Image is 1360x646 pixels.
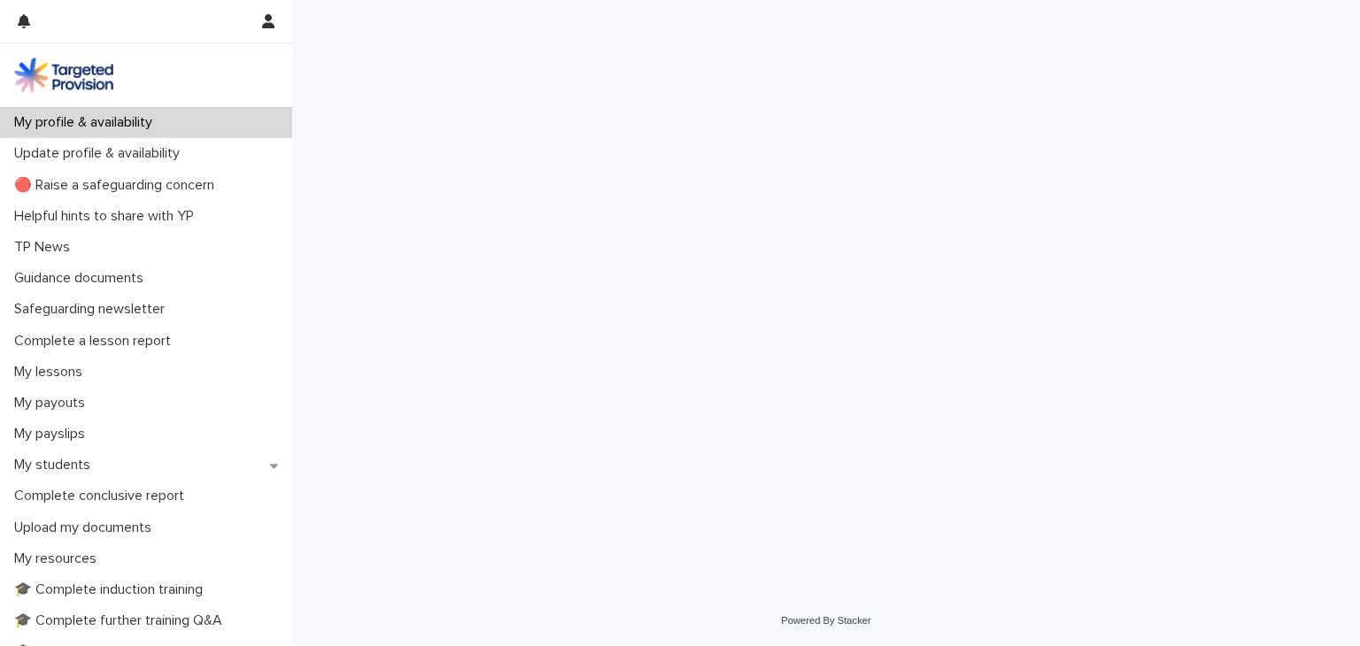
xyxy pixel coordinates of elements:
p: Update profile & availability [7,145,194,162]
p: 🎓 Complete induction training [7,581,217,598]
p: Helpful hints to share with YP [7,208,208,225]
p: My payouts [7,395,99,411]
p: Upload my documents [7,519,166,536]
p: My students [7,457,104,473]
p: My resources [7,550,111,567]
p: My payslips [7,426,99,442]
p: Complete a lesson report [7,333,185,350]
p: Complete conclusive report [7,488,198,504]
img: M5nRWzHhSzIhMunXDL62 [14,58,113,93]
p: My lessons [7,364,97,381]
p: 🔴 Raise a safeguarding concern [7,177,228,194]
p: TP News [7,239,84,256]
a: Powered By Stacker [781,615,870,626]
p: Safeguarding newsletter [7,301,179,318]
p: 🎓 Complete further training Q&A [7,612,236,629]
p: Guidance documents [7,270,158,287]
p: My profile & availability [7,114,166,131]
